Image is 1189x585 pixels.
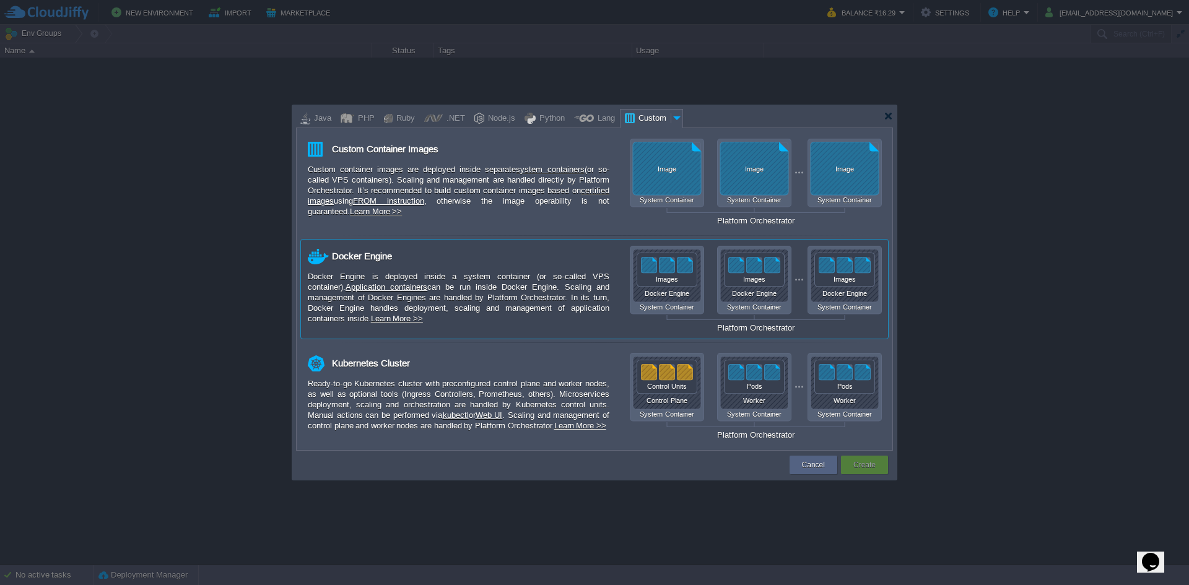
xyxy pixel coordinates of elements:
img: custom-icon.svg [308,142,323,157]
div: Custom Container Images [332,139,438,160]
div: System Container [808,410,882,418]
a: FROM instruction [353,196,424,206]
a: Learn More >> [371,314,423,323]
img: kubernetes-icon.svg [308,355,324,371]
div: Python [536,110,565,128]
div: Docker Engine is deployed inside a system container (or so-called VPS container). can be run insi... [308,271,609,324]
button: Create [853,459,876,471]
div: Pods [724,383,785,390]
div: Images [724,275,785,283]
div: Control Units [637,383,697,390]
a: system containers [516,165,584,174]
div: System Container [808,303,882,311]
a: Learn More >> [554,421,606,430]
div: Image [720,165,788,173]
div: System Container [630,196,704,204]
div: Pods [814,383,875,390]
div: System Container [717,410,791,418]
div: Platform Orchestrator [630,323,882,332]
a: Web UI [476,410,503,420]
a: kubectl [443,410,469,420]
div: PHP [354,110,375,128]
div: Platform Orchestrator [630,216,882,225]
div: System Container [630,303,704,311]
div: .NET [443,110,465,128]
div: Custom [635,110,671,128]
div: Docker Engine [811,290,879,297]
div: Image [811,165,879,173]
div: Ruby [393,110,415,128]
div: Platform Orchestrator [630,430,882,440]
div: System Container [717,303,791,311]
div: System Container [808,196,882,204]
iframe: chat widget [1137,535,1177,573]
img: docker-icon.svg [308,249,329,264]
div: Docker Engine [633,290,701,297]
div: Worker [811,397,879,404]
div: Java [310,110,331,128]
div: Lang [594,110,615,128]
div: Docker Engine [720,290,788,297]
div: Image [633,165,701,173]
div: Images [814,275,875,283]
div: Images [637,275,697,283]
div: System Container [630,410,704,418]
div: System Container [717,196,791,204]
a: Learn More >> [350,207,402,216]
div: Docker Engine [332,246,392,267]
div: Node.js [484,110,515,128]
button: Cancel [802,459,825,471]
a: Application containers [346,282,427,292]
div: Kubernetes Cluster [332,353,410,374]
div: Control Plane [633,397,701,404]
div: Worker [720,397,788,404]
div: Ready-to-go Kubernetes cluster with preconfigured control plane and worker nodes, as well as opti... [308,378,609,431]
div: Custom container images are deployed inside separate (or so-called VPS containers). Scaling and m... [308,164,609,217]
